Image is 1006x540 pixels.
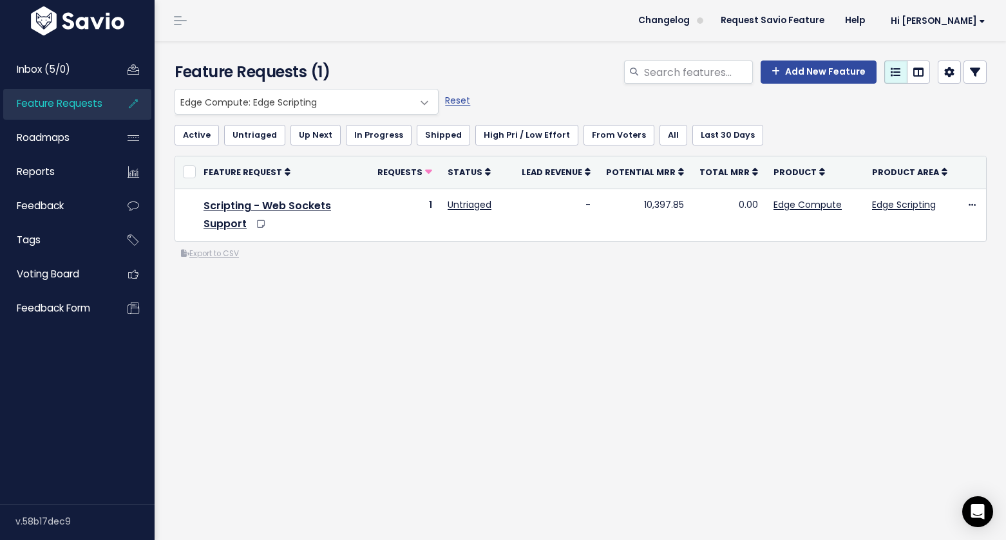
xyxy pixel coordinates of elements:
img: logo-white.9d6f32f41409.svg [28,6,128,35]
a: Requests [377,165,432,178]
div: Open Intercom Messenger [962,496,993,527]
div: v.58b17dec9 [15,505,155,538]
a: Feature Request [204,165,290,178]
a: Edge Scripting [872,198,936,211]
span: Feedback form [17,301,90,315]
span: Feature Request [204,167,282,178]
a: Feedback form [3,293,107,323]
a: High Pri / Low Effort [475,125,578,145]
a: Feature Requests [3,89,107,118]
a: Status [448,165,491,178]
span: Tags [17,233,41,247]
h4: Feature Requests (1) [175,61,433,84]
td: 0.00 [692,189,766,241]
a: Add New Feature [761,61,877,84]
a: Tags [3,225,107,255]
td: 10,397.85 [598,189,692,241]
a: Total MRR [699,165,758,178]
a: Export to CSV [181,248,239,259]
span: Lead Revenue [522,167,582,178]
input: Search features... [643,61,753,84]
a: In Progress [346,125,412,145]
span: Potential MRR [606,167,676,178]
a: Lead Revenue [522,165,591,178]
span: Hi [PERSON_NAME] [891,16,985,26]
span: Product [773,167,817,178]
a: Last 30 Days [692,125,763,145]
a: Active [175,125,219,145]
a: Request Savio Feature [710,11,835,30]
a: Roadmaps [3,123,107,153]
span: Reports [17,165,55,178]
a: Potential MRR [606,165,684,178]
span: Changelog [638,16,690,25]
span: Total MRR [699,167,750,178]
a: Hi [PERSON_NAME] [875,11,996,31]
a: Product Area [872,165,947,178]
span: Edge Compute: Edge Scripting [175,89,439,115]
span: Roadmaps [17,131,70,144]
a: Edge Compute [773,198,842,211]
a: Feedback [3,191,107,221]
span: Feature Requests [17,97,102,110]
span: Requests [377,167,422,178]
a: Scripting - Web Sockets Support [204,198,331,232]
a: Reset [445,94,470,107]
span: Edge Compute: Edge Scripting [175,89,412,114]
span: Inbox (5/0) [17,62,70,76]
a: Untriaged [448,198,491,211]
a: All [660,125,687,145]
a: Untriaged [224,125,285,145]
span: Feedback [17,199,64,212]
td: - [514,189,598,241]
a: Inbox (5/0) [3,55,107,84]
span: Product Area [872,167,939,178]
a: From Voters [584,125,654,145]
a: Help [835,11,875,30]
a: Up Next [290,125,341,145]
td: 1 [370,189,440,241]
a: Reports [3,157,107,187]
a: Shipped [417,125,470,145]
a: Product [773,165,825,178]
span: Voting Board [17,267,79,281]
a: Voting Board [3,259,107,289]
span: Status [448,167,482,178]
ul: Filter feature requests [175,125,987,145]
